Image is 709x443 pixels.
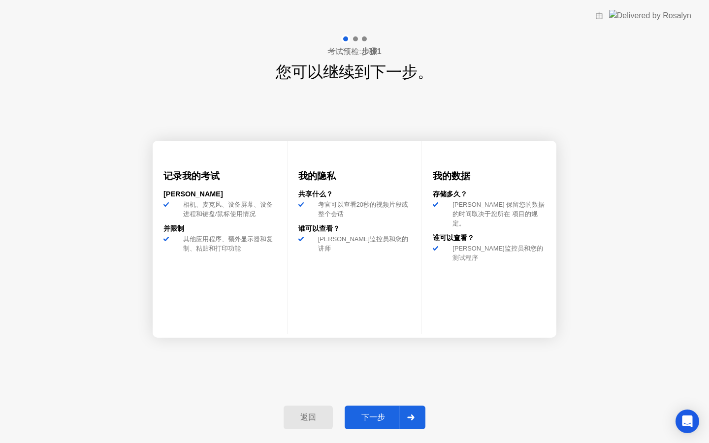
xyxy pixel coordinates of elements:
div: 其他应用程序、额外显示器和复制、粘贴和打印功能 [179,234,276,253]
div: 并限制 [163,223,276,234]
h3: 记录我的考试 [163,169,276,183]
h1: 您可以继续到下一步。 [276,60,433,84]
div: Open Intercom Messenger [676,410,699,433]
div: 相机、麦克风、设备屏幕、设备进程和键盘/鼠标使用情况 [179,200,276,219]
div: 存储多久？ [433,189,546,200]
h3: 我的隐私 [298,169,411,183]
div: 返回 [287,412,330,423]
div: 谁可以查看？ [298,223,411,234]
div: [PERSON_NAME]监控员和您的 测试程序 [449,244,546,262]
h4: 考试预检: [327,46,381,58]
div: 谁可以查看？ [433,233,546,244]
h3: 我的数据 [433,169,546,183]
button: 下一步 [345,406,425,429]
button: 返回 [284,406,333,429]
img: Delivered by Rosalyn [609,10,691,21]
b: 步骤1 [361,47,382,56]
div: 由 [595,10,603,22]
div: [PERSON_NAME]监控员和您的 讲师 [314,234,411,253]
div: 共享什么？ [298,189,411,200]
div: 考官可以查看20秒的视频片段或整个会话 [314,200,411,219]
div: 下一步 [348,412,399,423]
div: [PERSON_NAME] 保留您的数据的时间取决于您所在 项目的规定。 [449,200,546,228]
div: [PERSON_NAME] [163,189,276,200]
